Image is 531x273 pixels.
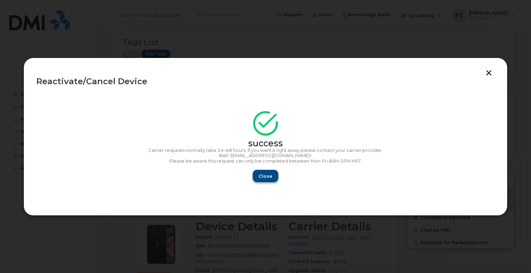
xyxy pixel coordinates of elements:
p: Please be aware this request can only be completed between Mon-Fri 8AM-5PM MST. [36,158,495,164]
p: Bell <[EMAIL_ADDRESS][DOMAIN_NAME]> [36,153,495,158]
p: Carrier requests normally take 24–48 hours, if you want it right away please contact your carrier... [36,148,495,153]
div: success [36,141,495,146]
div: Reactivate/Cancel Device [36,77,495,86]
span: Close [259,173,272,179]
button: Close [253,170,278,182]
